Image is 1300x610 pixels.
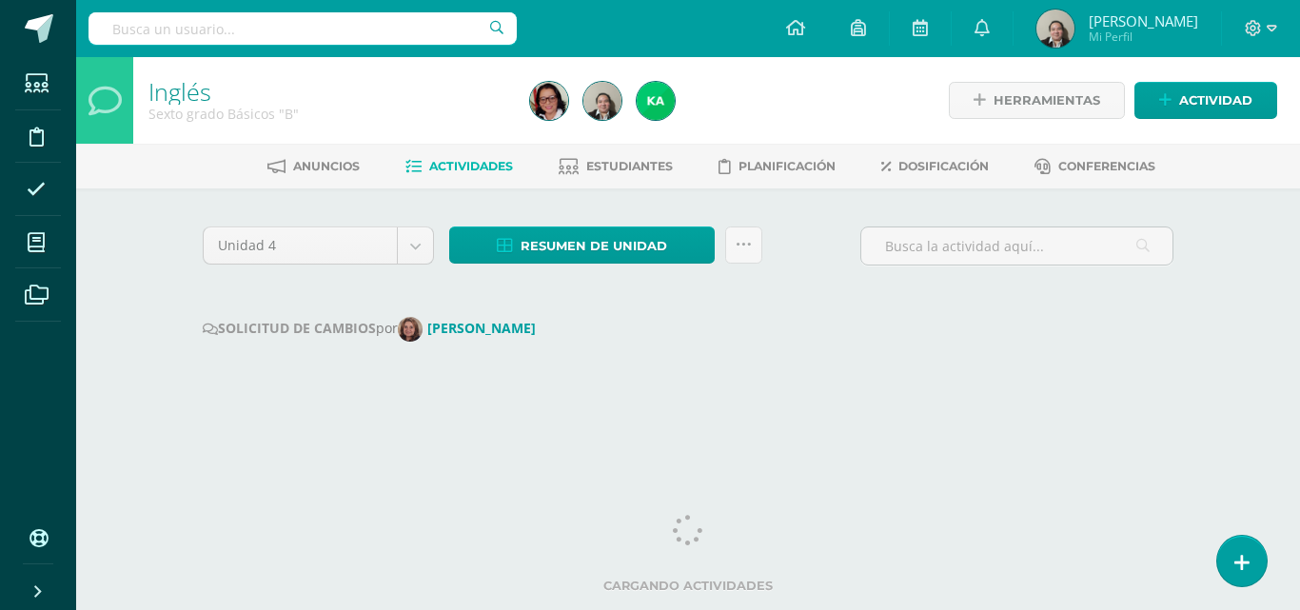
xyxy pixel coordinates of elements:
a: Actividad [1134,82,1277,119]
h1: Inglés [148,78,507,105]
a: Actividades [405,151,513,182]
span: Anuncios [293,159,360,173]
a: [PERSON_NAME] [398,319,543,337]
a: Herramientas [949,82,1125,119]
img: 97136cb0e418d86668827ea007eed8f5.png [398,317,423,342]
strong: [PERSON_NAME] [427,319,536,337]
a: Estudiantes [559,151,673,182]
label: Cargando actividades [203,579,1173,593]
img: 8023b044e5fe8d4619e40790d31912b4.png [637,82,675,120]
span: Herramientas [994,83,1100,118]
input: Busca un usuario... [89,12,517,45]
span: [PERSON_NAME] [1089,11,1198,30]
span: Unidad 4 [218,227,383,264]
span: Planificación [739,159,836,173]
span: Dosificación [898,159,989,173]
span: Mi Perfil [1089,29,1198,45]
a: Anuncios [267,151,360,182]
span: Actividades [429,159,513,173]
img: 4244ecfc47b4b620a2f8602b2e1965e1.png [583,82,621,120]
span: Actividad [1179,83,1252,118]
a: Inglés [148,75,211,108]
div: por [203,317,1173,342]
a: Dosificación [881,151,989,182]
img: 073ab9fb05eb5e4f9239493c9ec9f7a2.png [530,82,568,120]
input: Busca la actividad aquí... [861,227,1172,265]
div: Sexto grado Básicos 'B' [148,105,507,123]
a: Resumen de unidad [449,226,715,264]
span: Estudiantes [586,159,673,173]
span: Resumen de unidad [521,228,667,264]
a: Planificación [719,151,836,182]
img: 4244ecfc47b4b620a2f8602b2e1965e1.png [1036,10,1074,48]
span: Conferencias [1058,159,1155,173]
a: Unidad 4 [204,227,433,264]
strong: SOLICITUD DE CAMBIOS [203,319,376,337]
a: Conferencias [1034,151,1155,182]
